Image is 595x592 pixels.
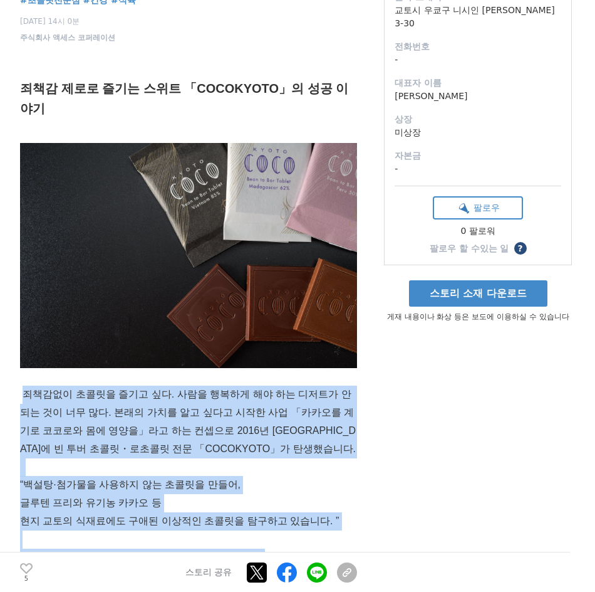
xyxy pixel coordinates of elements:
font: [DATE] 14시 0분 [20,17,80,26]
font: 대표자 이름 [395,78,442,88]
img: thumbnail_be219180-5495-11ef-81af-bf8fa527242a.jpg [20,143,357,368]
a: 스토리 소재 다운로드 [409,280,547,307]
font: 죄책감 제로로 즐기는 스위트 「COCOKYOTO」의 성공 이야기 [20,82,348,115]
font: [PERSON_NAME] [395,91,467,101]
font: 0 팔로워 [461,226,495,236]
font: 주식회사 액세스 코퍼레이션 [20,33,115,42]
font: ? [517,243,522,253]
font: 5 [24,574,28,581]
font: 팔로우 [473,203,500,213]
font: 게재 내용이나 화상 등은 보도에 이용하실 수 있습니다 [387,312,569,321]
font: 자본금 [395,151,421,161]
font: 미상장 [395,127,421,137]
font: “백설탕·첨가물을 사용하지 않는 초콜릿을 만들어, [20,479,241,490]
font: 교토시 우쿄구 니시인 [PERSON_NAME] 3-30 [395,5,555,28]
font: 죄책감없이 초콜릿을 즐기고 싶다. 사람을 행복하게 해야 하는 디저트가 안 되는 것이 너무 많다. 본래의 가치를 알고 싶다고 시작한 사업 「카카오를 계기로 코코로와 몸에 영양을... [20,389,356,453]
font: 스토리 공유 [185,567,232,577]
font: 상장 [395,114,412,124]
button: ? [514,242,527,255]
font: - [395,55,398,65]
font: - [395,164,398,174]
font: 팔로우 할 수있는 일 [430,243,509,253]
button: 팔로우 [433,196,523,219]
font: 스토리 소재 다운로드 [430,287,527,299]
a: 주식회사 액세스 코퍼레이션 [20,32,115,43]
font: 현지 교토의 식재료에도 구애된 이상적인 초콜릿을 탐구하고 있습니다. ” [20,515,339,526]
font: 글루텐 프리와 유기농 카카오 등 [20,497,162,508]
font: 전화번호 [395,41,430,51]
